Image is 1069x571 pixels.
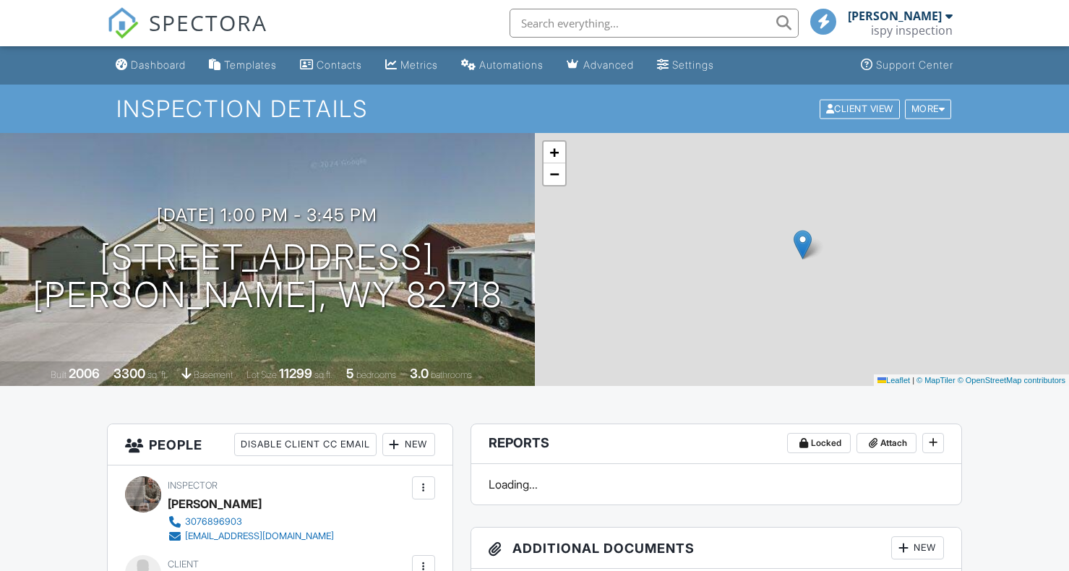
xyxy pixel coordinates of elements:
[818,103,903,113] a: Client View
[855,52,959,79] a: Support Center
[916,376,956,385] a: © MapTiler
[544,142,565,163] a: Zoom in
[168,559,199,570] span: Client
[69,366,100,381] div: 2006
[168,480,218,491] span: Inspector
[479,59,544,71] div: Automations
[317,59,362,71] div: Contacts
[561,52,640,79] a: Advanced
[356,369,396,380] span: bedrooms
[431,369,472,380] span: bathrooms
[471,528,961,569] h3: Additional Documents
[891,536,944,559] div: New
[905,99,952,119] div: More
[194,369,233,380] span: basement
[185,531,334,542] div: [EMAIL_ADDRESS][DOMAIN_NAME]
[51,369,66,380] span: Built
[912,376,914,385] span: |
[346,366,354,381] div: 5
[108,424,452,465] h3: People
[410,366,429,381] div: 3.0
[651,52,720,79] a: Settings
[294,52,368,79] a: Contacts
[379,52,444,79] a: Metrics
[168,529,334,544] a: [EMAIL_ADDRESS][DOMAIN_NAME]
[131,59,186,71] div: Dashboard
[246,369,277,380] span: Lot Size
[185,516,242,528] div: 3076896903
[168,493,262,515] div: [PERSON_NAME]
[168,515,334,529] a: 3076896903
[400,59,438,71] div: Metrics
[110,52,192,79] a: Dashboard
[871,23,953,38] div: ispy inspection
[958,376,1065,385] a: © OpenStreetMap contributors
[116,96,953,121] h1: Inspection Details
[107,20,267,50] a: SPECTORA
[877,376,910,385] a: Leaflet
[382,433,435,456] div: New
[583,59,634,71] div: Advanced
[113,366,145,381] div: 3300
[203,52,283,79] a: Templates
[279,366,312,381] div: 11299
[510,9,799,38] input: Search everything...
[157,205,377,225] h3: [DATE] 1:00 pm - 3:45 pm
[848,9,942,23] div: [PERSON_NAME]
[224,59,277,71] div: Templates
[107,7,139,39] img: The Best Home Inspection Software - Spectora
[147,369,168,380] span: sq. ft.
[794,230,812,259] img: Marker
[549,143,559,161] span: +
[234,433,377,456] div: Disable Client CC Email
[544,163,565,185] a: Zoom out
[314,369,332,380] span: sq.ft.
[33,239,502,315] h1: [STREET_ADDRESS] [PERSON_NAME], WY 82718
[455,52,549,79] a: Automations (Basic)
[820,99,900,119] div: Client View
[149,7,267,38] span: SPECTORA
[672,59,714,71] div: Settings
[549,165,559,183] span: −
[876,59,953,71] div: Support Center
